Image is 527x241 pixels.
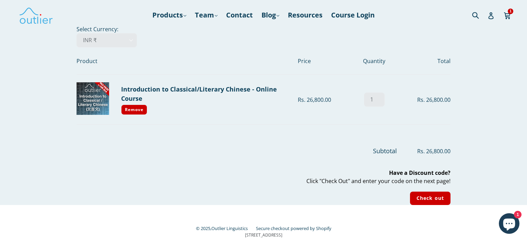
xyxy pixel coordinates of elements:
[77,169,450,185] p: Click "Check Out" and enter your code on the next page!
[373,147,397,155] span: Subtotal
[196,225,255,231] small: © 2025,
[121,105,147,115] a: Remove
[398,147,450,155] span: Rs. 26,800.00
[328,9,378,21] a: Course Login
[497,213,522,236] inbox-online-store-chat: Shopify online store chat
[410,192,450,205] input: Check out
[58,25,469,205] div: Select Currency:
[256,225,331,231] a: Secure checkout powered by Shopify
[19,5,53,25] img: Outlier Linguistics
[355,47,394,75] th: Quantity
[211,225,248,231] a: Outlier Linguistics
[393,96,450,104] div: Rs. 26,800.00
[504,7,512,23] a: 1
[298,96,355,104] div: Rs. 26,800.00
[258,9,283,21] a: Blog
[77,82,109,115] img: Introduction to Classical/Literary Chinese - Online Course
[470,8,489,22] input: Search
[284,9,326,21] a: Resources
[223,9,256,21] a: Contact
[298,47,355,75] th: Price
[149,9,190,21] a: Products
[191,9,221,21] a: Team
[77,47,298,75] th: Product
[77,232,450,238] p: [STREET_ADDRESS]
[393,47,450,75] th: Total
[508,9,513,14] span: 1
[389,169,450,177] b: Have a Discount code?
[121,85,277,103] a: Introduction to Classical/Literary Chinese - Online Course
